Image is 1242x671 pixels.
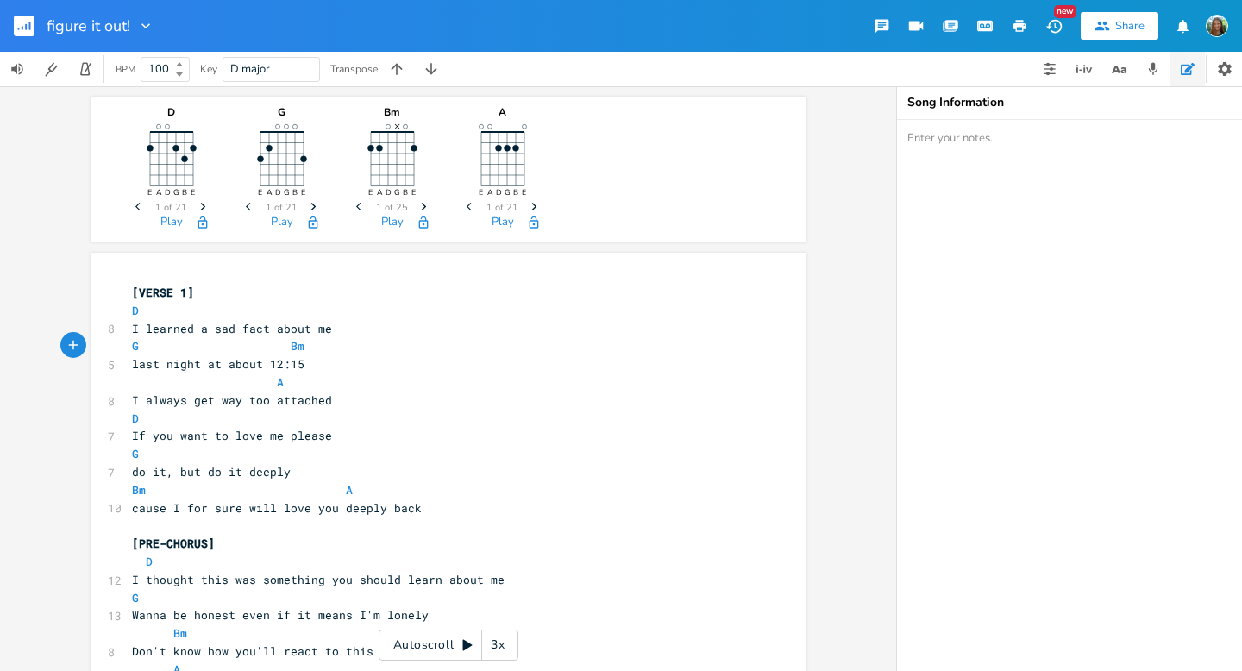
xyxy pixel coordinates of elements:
[132,285,194,300] span: [VERSE 1]
[346,482,353,498] span: A
[381,216,404,230] button: Play
[1054,5,1076,18] div: New
[478,187,482,198] text: E
[172,187,179,198] text: G
[271,216,293,230] button: Play
[379,630,518,661] div: Autoscroll
[132,428,332,443] span: If you want to love me please
[181,187,186,198] text: B
[132,643,373,659] span: Don't know how you'll react to this
[300,187,304,198] text: E
[132,303,139,318] span: D
[155,203,187,212] span: 1 of 21
[482,630,513,661] div: 3x
[132,482,146,498] span: Bm
[277,374,284,390] span: A
[266,203,298,212] span: 1 of 21
[512,187,517,198] text: B
[521,187,525,198] text: E
[411,187,415,198] text: E
[239,107,325,117] div: G
[132,356,304,372] span: last night at about 12:15
[1037,10,1071,41] button: New
[330,64,378,74] div: Transpose
[402,187,407,198] text: B
[200,64,217,74] div: Key
[230,61,270,77] span: D major
[907,97,1232,109] div: Song Information
[492,216,514,230] button: Play
[129,107,215,117] div: D
[367,187,372,198] text: E
[155,187,161,198] text: A
[292,187,297,198] text: B
[47,18,130,34] span: figure it out!
[486,203,518,212] span: 1 of 21
[274,187,280,198] text: D
[173,625,187,641] span: Bm
[147,187,151,198] text: E
[376,203,408,212] span: 1 of 25
[257,187,261,198] text: E
[132,500,422,516] span: cause I for sure will love you deeply back
[486,187,492,198] text: A
[132,590,139,605] span: G
[1206,15,1228,37] img: Olivia Burnette
[132,411,139,426] span: D
[132,536,215,551] span: [PRE-CHORUS]
[1115,18,1145,34] div: Share
[132,392,332,408] span: I always get way too attached
[132,572,505,587] span: I thought this was something you should learn about me
[164,187,170,198] text: D
[283,187,289,198] text: G
[160,216,183,230] button: Play
[349,107,436,117] div: Bm
[190,187,194,198] text: E
[376,187,382,198] text: A
[460,107,546,117] div: A
[291,338,304,354] span: Bm
[132,321,332,336] span: I learned a sad fact about me
[266,187,272,198] text: A
[1081,12,1158,40] button: Share
[504,187,510,198] text: G
[132,338,139,354] span: G
[116,65,135,74] div: BPM
[385,187,391,198] text: D
[393,187,399,198] text: G
[132,464,291,480] span: do it, but do it deeply
[394,119,400,133] text: ×
[495,187,501,198] text: D
[146,554,153,569] span: D
[132,446,139,461] span: G
[132,607,429,623] span: Wanna be honest even if it means I'm lonely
